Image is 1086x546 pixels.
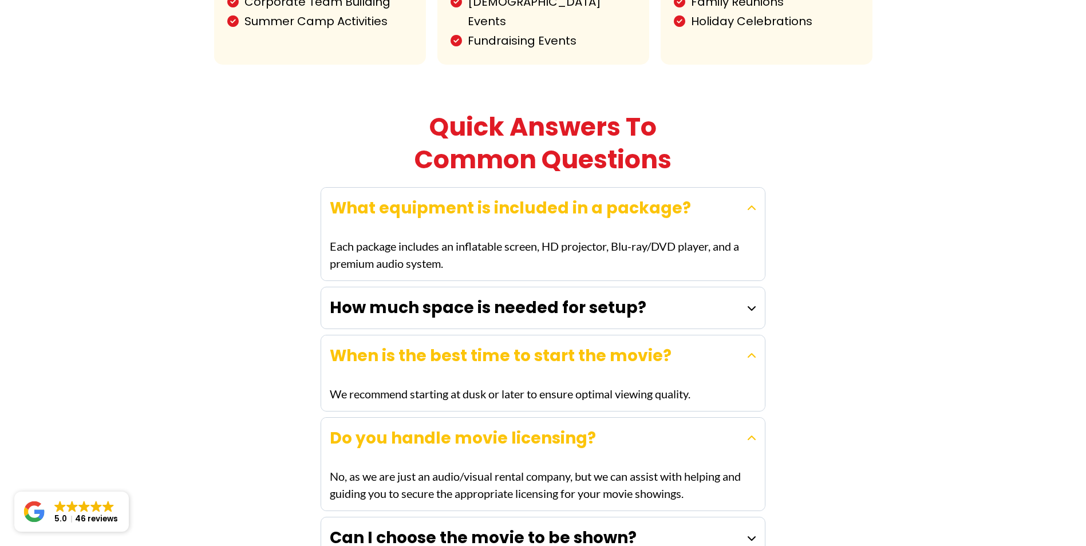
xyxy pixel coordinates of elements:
strong: Quick Answers To [429,109,657,144]
p: Each package includes an inflatable screen, HD projector, Blu-ray/DVD player, and a premium audio... [330,238,756,272]
p: Fundraising Events [468,31,635,50]
strong: What equipment is included in a package? [330,197,691,219]
p: Summer Camp Activities [244,11,412,31]
strong: Common Questions [414,142,672,177]
p: No, as we are just an audio/visual rental company, but we can assist with helping and guiding you... [330,468,756,502]
p: Holiday Celebrations [691,11,858,31]
p: We recommend starting at dusk or later to ensure optimal viewing quality. [330,385,690,402]
a: Close GoogleGoogleGoogleGoogleGoogle 5.046 reviews [14,492,129,532]
strong: How much space is needed for setup? [330,296,646,319]
strong: When is the best time to start the movie? [330,345,672,367]
strong: Do you handle movie licensing? [330,427,596,449]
